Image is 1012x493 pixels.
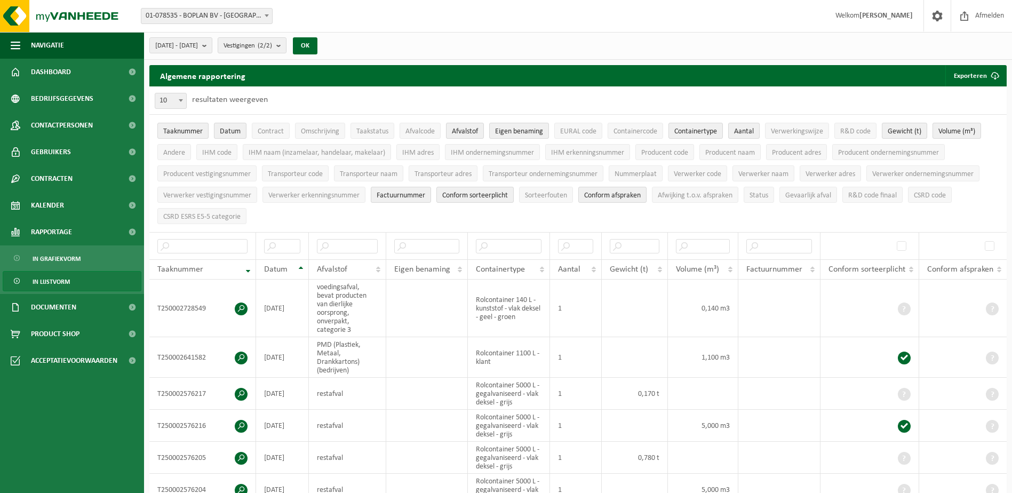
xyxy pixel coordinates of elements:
td: [DATE] [256,378,309,410]
span: Acceptatievoorwaarden [31,347,117,374]
span: IHM ondernemingsnummer [451,149,534,157]
span: Taaknummer [157,265,203,274]
span: Gewicht (t) [610,265,648,274]
td: restafval [309,410,387,442]
strong: [PERSON_NAME] [859,12,913,20]
span: Datum [264,265,288,274]
span: Navigatie [31,32,64,59]
button: SorteerfoutenSorteerfouten: Activate to sort [519,187,573,203]
span: Producent ondernemingsnummer [838,149,939,157]
button: Verwerker ondernemingsnummerVerwerker ondernemingsnummer: Activate to sort [866,165,979,181]
button: Verwerker codeVerwerker code: Activate to sort [668,165,727,181]
span: Kalender [31,192,64,219]
span: Afvalstof [317,265,347,274]
span: Afvalcode [405,128,435,136]
span: Factuurnummer [377,192,425,200]
button: Transporteur adresTransporteur adres: Activate to sort [409,165,477,181]
span: Verwerker code [674,170,721,178]
span: CSRD code [914,192,946,200]
button: Verwerker naamVerwerker naam: Activate to sort [732,165,794,181]
td: Rolcontainer 140 L - kunststof - vlak deksel - geel - groen [468,280,550,337]
td: Rolcontainer 5000 L - gegalvaniseerd - vlak deksel - grijs [468,378,550,410]
span: Andere [163,149,185,157]
button: Transporteur naamTransporteur naam: Activate to sort [334,165,403,181]
span: Conform sorteerplicht [828,265,905,274]
button: NummerplaatNummerplaat: Activate to sort [609,165,663,181]
span: EURAL code [560,128,596,136]
td: [DATE] [256,410,309,442]
td: T250002728549 [149,280,256,337]
button: IHM erkenningsnummerIHM erkenningsnummer: Activate to sort [545,144,630,160]
button: Verwerker vestigingsnummerVerwerker vestigingsnummer: Activate to sort [157,187,257,203]
span: Afwijking t.o.v. afspraken [658,192,732,200]
span: Containercode [613,128,657,136]
button: AfvalstofAfvalstof: Activate to sort [446,123,484,139]
span: Gevaarlijk afval [785,192,831,200]
span: 10 [155,93,186,108]
button: CSRD ESRS E5-5 categorieCSRD ESRS E5-5 categorie: Activate to sort [157,208,246,224]
span: Verwerker vestigingsnummer [163,192,251,200]
label: resultaten weergeven [192,96,268,104]
button: Gewicht (t)Gewicht (t): Activate to sort [882,123,927,139]
td: [DATE] [256,337,309,378]
td: T250002576217 [149,378,256,410]
button: Verwerker erkenningsnummerVerwerker erkenningsnummer: Activate to sort [262,187,365,203]
td: 1 [550,280,602,337]
span: IHM erkenningsnummer [551,149,624,157]
span: Producent adres [772,149,821,157]
button: CSRD codeCSRD code: Activate to sort [908,187,952,203]
a: In lijstvorm [3,271,141,291]
span: Conform afspraken [584,192,641,200]
span: Verwerker erkenningsnummer [268,192,360,200]
button: EURAL codeEURAL code: Activate to sort [554,123,602,139]
button: R&D code finaalR&amp;D code finaal: Activate to sort [842,187,903,203]
button: Conform sorteerplicht : Activate to sort [436,187,514,203]
span: Afvalstof [452,128,478,136]
span: IHM adres [402,149,434,157]
span: Contract [258,128,284,136]
span: Verwerker adres [806,170,855,178]
span: Nummerplaat [615,170,657,178]
button: Producent vestigingsnummerProducent vestigingsnummer: Activate to sort [157,165,257,181]
td: 1 [550,378,602,410]
td: 0,780 t [602,442,668,474]
span: Producent vestigingsnummer [163,170,251,178]
td: 1 [550,410,602,442]
button: AndereAndere: Activate to sort [157,144,191,160]
span: Transporteur code [268,170,323,178]
a: In grafiekvorm [3,248,141,268]
td: Rolcontainer 5000 L - gegalvaniseerd - vlak deksel - grijs [468,410,550,442]
span: Containertype [674,128,717,136]
td: [DATE] [256,280,309,337]
td: 1 [550,337,602,378]
button: Gevaarlijk afval : Activate to sort [779,187,837,203]
button: VerwerkingswijzeVerwerkingswijze: Activate to sort [765,123,829,139]
button: StatusStatus: Activate to sort [744,187,774,203]
button: Afwijking t.o.v. afsprakenAfwijking t.o.v. afspraken: Activate to sort [652,187,738,203]
count: (2/2) [258,42,272,49]
button: Eigen benamingEigen benaming: Activate to sort [489,123,549,139]
span: [DATE] - [DATE] [155,38,198,54]
button: Conform afspraken : Activate to sort [578,187,647,203]
td: 5,000 m3 [668,410,738,442]
button: ContainertypeContainertype: Activate to sort [668,123,723,139]
td: T250002576216 [149,410,256,442]
span: In lijstvorm [33,272,70,292]
span: 10 [155,93,187,109]
button: FactuurnummerFactuurnummer: Activate to sort [371,187,431,203]
td: restafval [309,378,387,410]
h2: Algemene rapportering [149,65,256,86]
span: Dashboard [31,59,71,85]
span: Omschrijving [301,128,339,136]
span: Conform sorteerplicht [442,192,508,200]
button: Producent adresProducent adres: Activate to sort [766,144,827,160]
td: restafval [309,442,387,474]
button: Exporteren [945,65,1006,86]
button: Producent naamProducent naam: Activate to sort [699,144,761,160]
span: In grafiekvorm [33,249,81,269]
button: DatumDatum: Activate to sort [214,123,246,139]
td: PMD (Plastiek, Metaal, Drankkartons) (bedrijven) [309,337,387,378]
td: [DATE] [256,442,309,474]
button: Producent ondernemingsnummerProducent ondernemingsnummer: Activate to sort [832,144,945,160]
button: ContainercodeContainercode: Activate to sort [608,123,663,139]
